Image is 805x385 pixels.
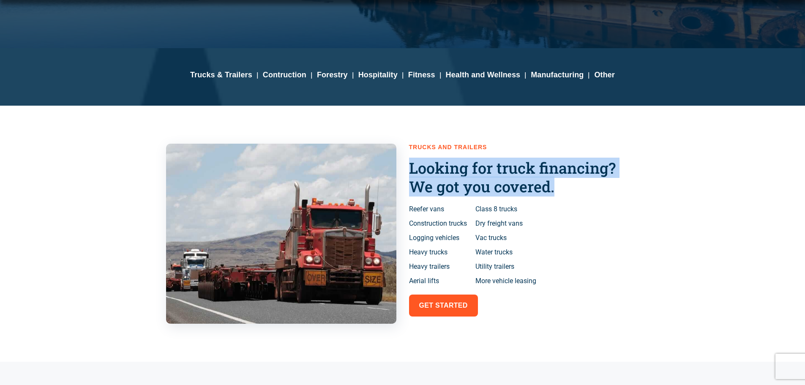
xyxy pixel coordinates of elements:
[358,71,398,79] a: Hospitality
[409,262,450,272] span: Heavy trailers
[475,233,507,243] span: Vac trucks
[475,247,513,257] span: Water trucks
[419,300,468,311] span: Get started
[409,144,639,151] h2: Trucks and Trailers
[446,71,521,79] a: Health and Wellness
[409,233,459,243] span: Logging vehicles
[257,69,259,81] h5: |
[402,69,404,81] h5: |
[475,204,517,214] span: Class 8 trucks
[409,218,467,229] span: Construction trucks
[190,71,252,79] a: Trucks & Trailers
[263,71,306,79] a: Contruction
[475,262,514,272] span: Utility trailers
[311,69,313,81] h5: |
[588,69,590,81] h5: |
[409,276,439,286] span: Aerial lifts
[352,69,354,81] h5: |
[408,71,435,79] a: Fitness
[594,71,615,79] a: Other
[531,71,584,79] a: Manufacturing
[409,159,639,195] h3: Looking for truck financing? We got you covered.
[439,69,442,81] h5: |
[409,295,478,317] a: Get started
[475,276,536,286] span: More vehicle leasing
[409,247,448,257] span: Heavy trucks
[409,204,444,214] span: Reefer vans
[524,69,527,81] h5: |
[475,218,523,229] span: Dry freight vans
[317,71,348,79] a: Forestry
